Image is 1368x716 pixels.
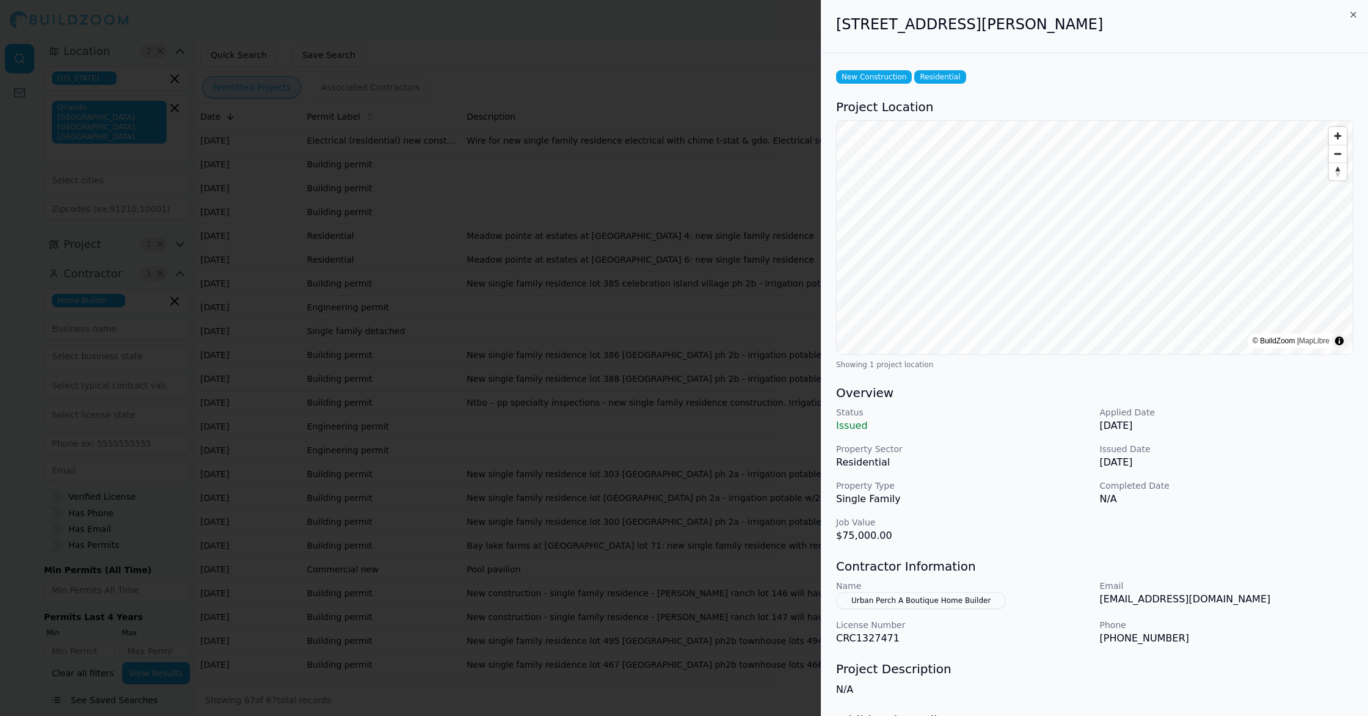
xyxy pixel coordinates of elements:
[836,406,1090,418] p: Status
[1100,580,1354,592] p: Email
[1253,335,1330,347] div: © BuildZoom |
[836,660,1353,678] h3: Project Description
[914,70,966,84] span: Residential
[1100,406,1354,418] p: Applied Date
[836,558,1353,575] h3: Contractor Information
[836,480,1090,492] p: Property Type
[1332,334,1347,348] summary: Toggle attribution
[836,15,1353,34] h2: [STREET_ADDRESS][PERSON_NAME]
[1100,619,1354,631] p: Phone
[836,682,1353,697] p: N/A
[836,70,912,84] span: New Construction
[836,619,1090,631] p: License Number
[1100,480,1354,492] p: Completed Date
[1100,592,1354,607] p: [EMAIL_ADDRESS][DOMAIN_NAME]
[837,121,1353,354] canvas: Map
[1329,127,1347,145] button: Zoom in
[836,516,1090,528] p: Job Value
[1100,492,1354,506] p: N/A
[836,580,1090,592] p: Name
[836,631,1090,646] p: CRC1327471
[1329,145,1347,163] button: Zoom out
[836,98,1353,115] h3: Project Location
[1100,443,1354,455] p: Issued Date
[836,360,1353,370] div: Showing 1 project location
[836,443,1090,455] p: Property Sector
[836,592,1006,609] button: Urban Perch A Boutique Home Builder
[836,455,1090,470] p: Residential
[1100,455,1354,470] p: [DATE]
[1329,163,1347,180] button: Reset bearing to north
[1100,631,1354,646] p: [PHONE_NUMBER]
[836,418,1090,433] p: Issued
[836,492,1090,506] p: Single Family
[1100,418,1354,433] p: [DATE]
[836,384,1353,401] h3: Overview
[1299,337,1330,345] a: MapLibre
[836,528,1090,543] p: $75,000.00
